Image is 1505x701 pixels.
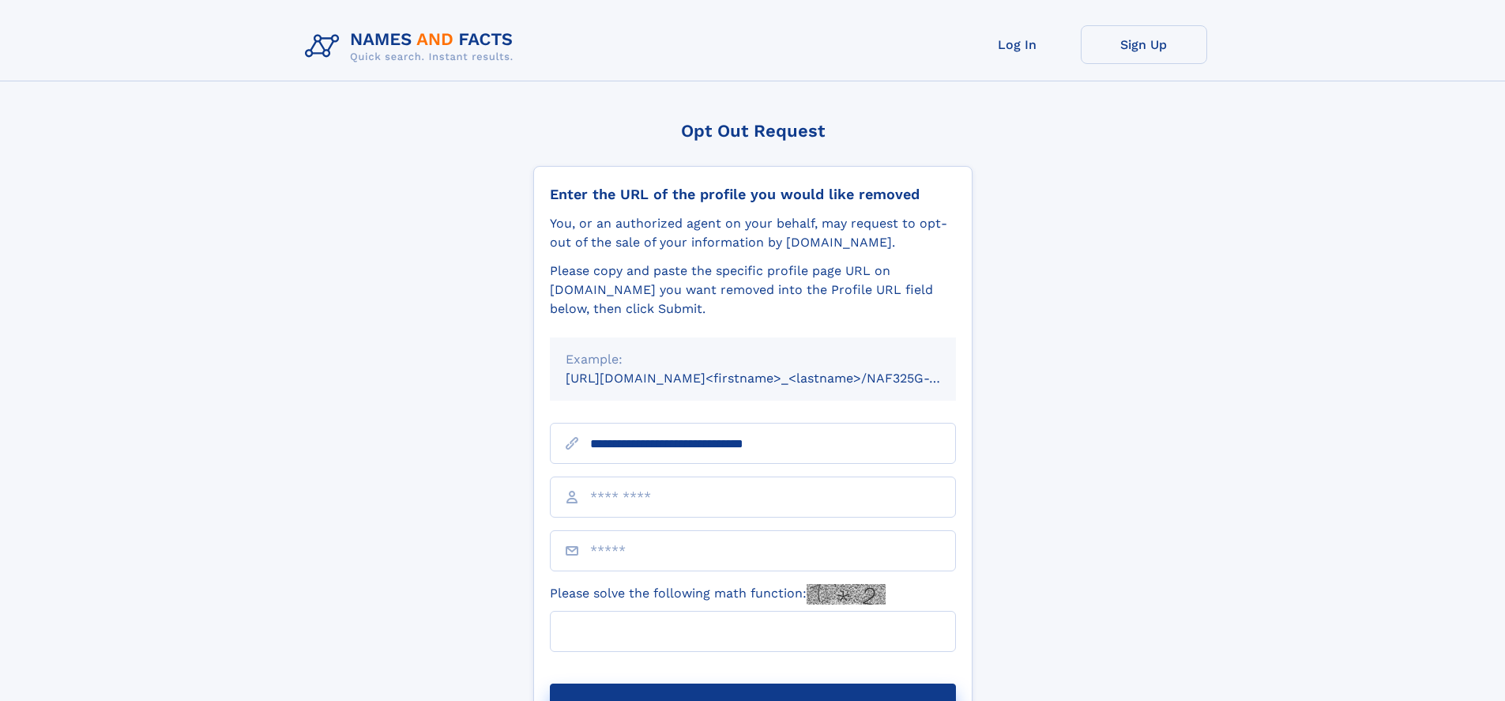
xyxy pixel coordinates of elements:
div: Please copy and paste the specific profile page URL on [DOMAIN_NAME] you want removed into the Pr... [550,262,956,318]
small: [URL][DOMAIN_NAME]<firstname>_<lastname>/NAF325G-xxxxxxxx [566,371,986,386]
img: Logo Names and Facts [299,25,526,68]
a: Sign Up [1081,25,1207,64]
div: You, or an authorized agent on your behalf, may request to opt-out of the sale of your informatio... [550,214,956,252]
a: Log In [954,25,1081,64]
label: Please solve the following math function: [550,584,886,605]
div: Enter the URL of the profile you would like removed [550,186,956,203]
div: Example: [566,350,940,369]
div: Opt Out Request [533,121,973,141]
